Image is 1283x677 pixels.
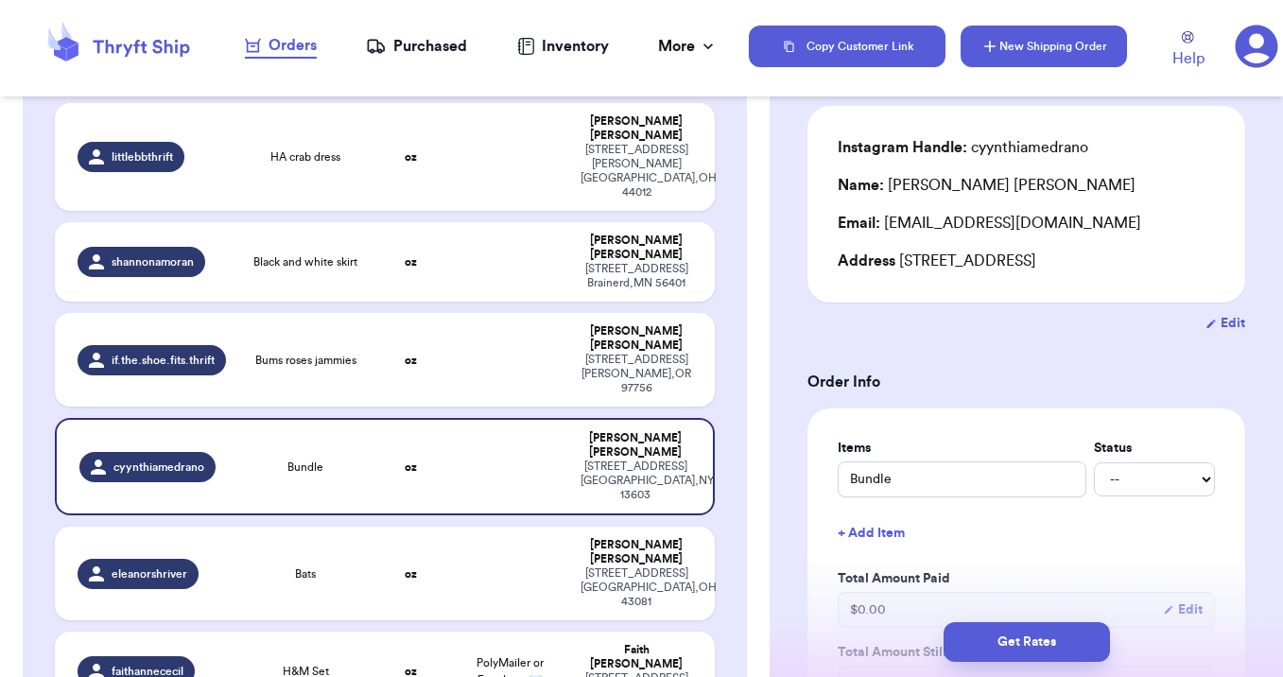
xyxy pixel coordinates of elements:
[405,355,417,366] strong: oz
[113,460,204,475] span: cyynthiamedrano
[581,234,691,262] div: [PERSON_NAME] [PERSON_NAME]
[405,461,417,473] strong: oz
[581,566,691,609] div: [STREET_ADDRESS] [GEOGRAPHIC_DATA] , OH 43081
[581,643,691,671] div: Faith [PERSON_NAME]
[838,253,895,269] span: Address
[270,149,340,165] span: HA crab dress
[581,143,691,200] div: [STREET_ADDRESS][PERSON_NAME] [GEOGRAPHIC_DATA] , OH 44012
[295,566,316,582] span: Bats
[112,254,194,269] span: shannonamoran
[838,569,1215,588] label: Total Amount Paid
[838,250,1215,272] div: [STREET_ADDRESS]
[405,666,417,677] strong: oz
[255,353,356,368] span: Bums roses jammies
[838,178,884,193] span: Name:
[944,622,1110,662] button: Get Rates
[581,324,691,353] div: [PERSON_NAME] [PERSON_NAME]
[1172,31,1205,70] a: Help
[245,34,317,57] div: Orders
[581,538,691,566] div: [PERSON_NAME] [PERSON_NAME]
[287,460,323,475] span: Bundle
[245,34,317,59] a: Orders
[517,35,609,58] a: Inventory
[581,114,691,143] div: [PERSON_NAME] [PERSON_NAME]
[838,136,1088,159] div: cyynthiamedrano
[581,460,689,502] div: [STREET_ADDRESS] [GEOGRAPHIC_DATA] , NY 13603
[1205,314,1245,333] button: Edit
[838,140,967,155] span: Instagram Handle:
[405,568,417,580] strong: oz
[112,353,215,368] span: if.the.shoe.fits.thrift
[838,216,880,231] span: Email:
[830,512,1222,554] button: + Add Item
[1235,25,1278,68] a: 1
[581,431,689,460] div: [PERSON_NAME] [PERSON_NAME]
[838,174,1136,197] div: [PERSON_NAME] [PERSON_NAME]
[658,35,718,58] div: More
[405,256,417,268] strong: oz
[1094,439,1215,458] label: Status
[749,26,945,67] button: Copy Customer Link
[838,439,1086,458] label: Items
[112,149,173,165] span: littlebbthrift
[112,566,187,582] span: eleanorshriver
[366,35,467,58] a: Purchased
[581,262,691,290] div: [STREET_ADDRESS] Brainerd , MN 56401
[253,254,357,269] span: Black and white skirt
[807,371,1245,393] h3: Order Info
[961,26,1127,67] button: New Shipping Order
[1172,47,1205,70] span: Help
[581,353,691,395] div: [STREET_ADDRESS] [PERSON_NAME] , OR 97756
[838,212,1215,234] div: [EMAIL_ADDRESS][DOMAIN_NAME]
[405,151,417,163] strong: oz
[1163,600,1203,619] button: Edit
[850,600,886,619] span: $ 0.00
